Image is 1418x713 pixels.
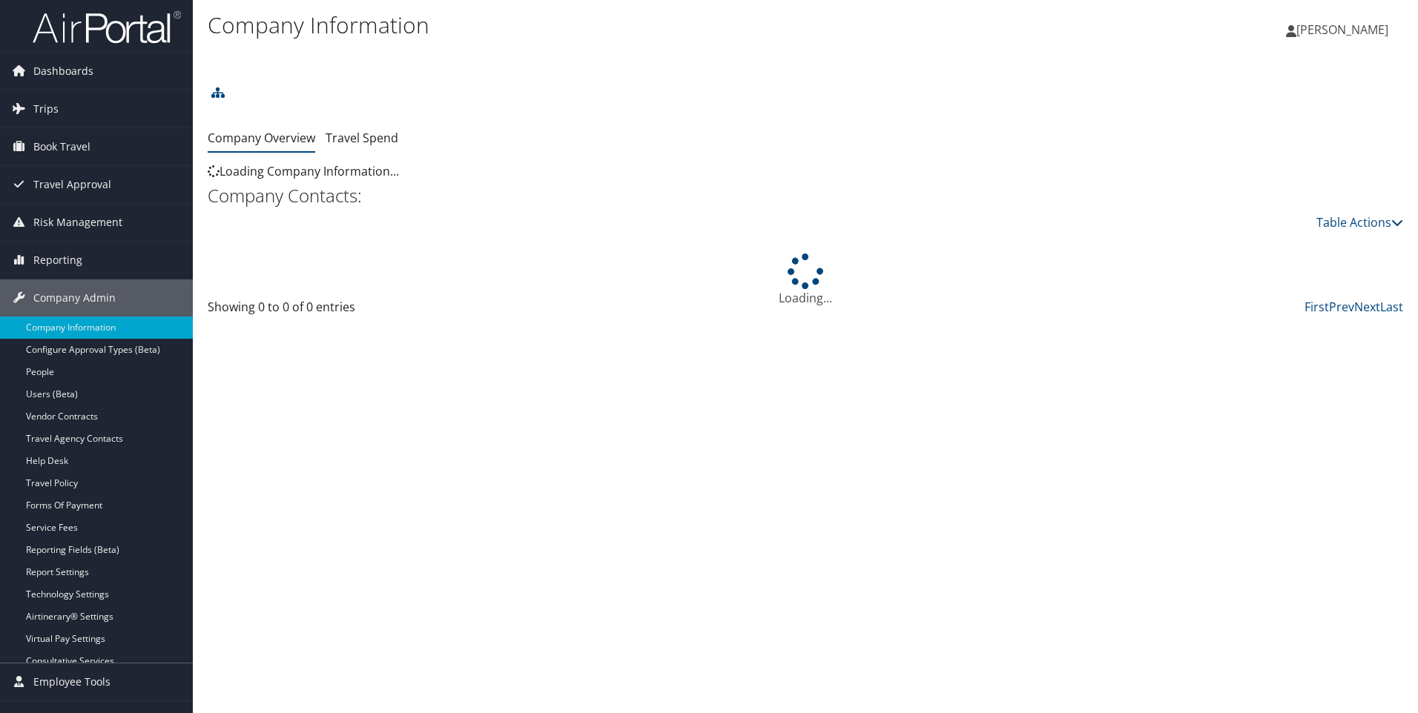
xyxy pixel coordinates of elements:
a: Table Actions [1316,214,1403,231]
a: Next [1354,299,1380,315]
a: Travel Spend [326,130,398,146]
img: airportal-logo.png [33,10,181,44]
a: [PERSON_NAME] [1286,7,1403,52]
span: Trips [33,90,59,127]
span: Reporting [33,242,82,279]
a: Prev [1329,299,1354,315]
span: Travel Approval [33,166,111,203]
span: Company Admin [33,279,116,316]
div: Showing 0 to 0 of 0 entries [208,298,490,323]
h2: Company Contacts: [208,183,1403,208]
a: Company Overview [208,130,315,146]
h1: Company Information [208,10,1005,41]
a: Last [1380,299,1403,315]
div: Loading... [208,253,1403,307]
span: Risk Management [33,204,122,241]
span: Dashboards [33,53,93,90]
span: [PERSON_NAME] [1296,21,1388,38]
span: Loading Company Information... [208,163,399,179]
span: Book Travel [33,128,90,165]
a: First [1305,299,1329,315]
span: Employee Tools [33,663,111,700]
